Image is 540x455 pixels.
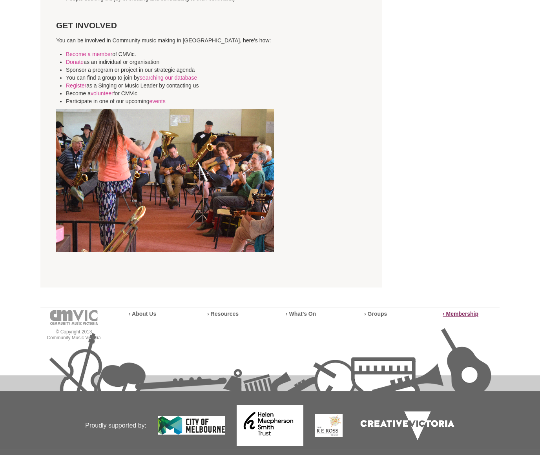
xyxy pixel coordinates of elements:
[91,90,113,96] a: volunteer
[149,98,165,104] a: events
[364,311,387,317] a: › Groups
[66,51,112,57] a: Become a member
[207,311,239,317] a: › Resources
[66,89,376,97] li: Become a for CMVic
[354,405,460,446] img: Creative Victoria Logo
[50,310,98,325] img: cmvic-logo-footer.png
[443,311,478,317] a: › Membership
[56,36,366,44] p: You can be involved in Community music making in [GEOGRAPHIC_DATA], here’s how:
[56,20,366,31] h3: GET INVOLVED
[66,74,376,82] li: You can find a group to join by
[66,82,86,89] a: Register
[129,311,156,317] a: › About Us
[315,414,343,437] img: The Re Ross Trust
[66,50,376,58] li: of CMVic.
[40,329,107,341] p: © Copyright 2013 Community Music Victoria
[66,66,376,74] li: Sponsor a program or project in our strategic agenda
[237,405,303,446] img: Helen Macpherson Smith Trust
[66,82,376,89] li: as a Singing or Music Leader by contacting us
[66,97,376,105] li: Participate in one of our upcoming
[140,75,197,81] a: searching our database
[66,58,376,66] li: as an individual or organisation
[286,311,316,317] a: › What’s On
[158,416,225,435] img: City of Melbourne
[66,59,84,65] a: Donate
